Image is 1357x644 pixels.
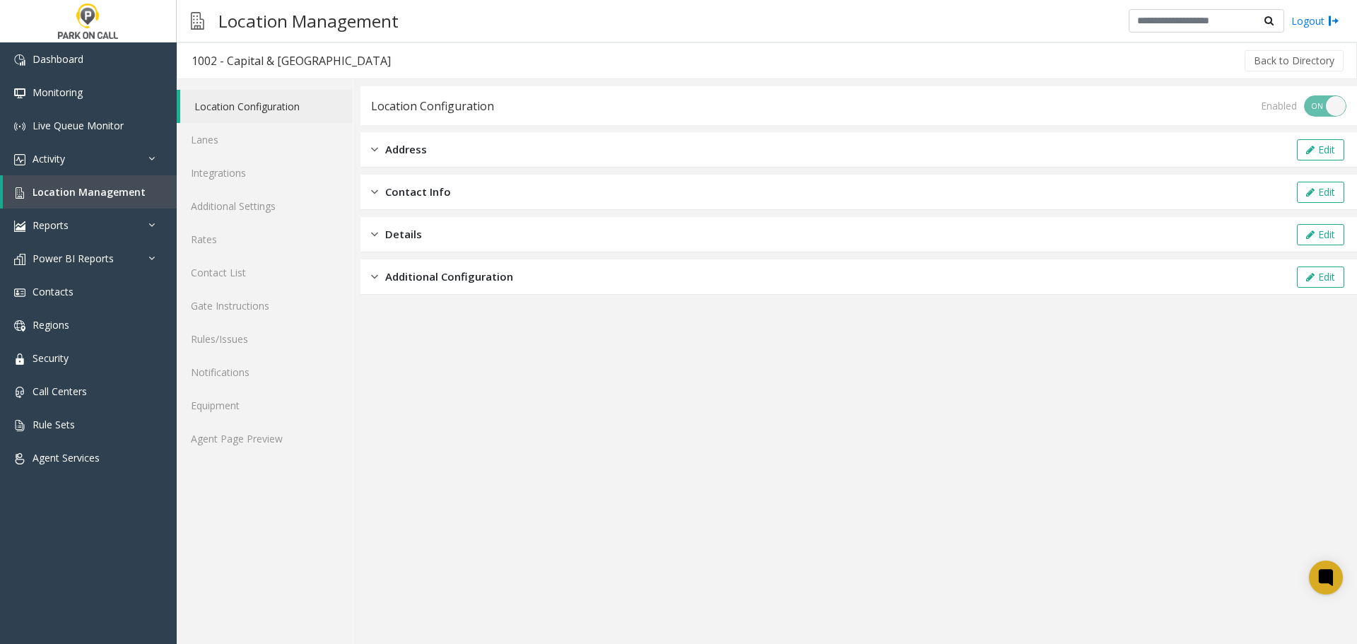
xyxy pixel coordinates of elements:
[33,285,74,298] span: Contacts
[1245,50,1344,71] button: Back to Directory
[177,289,353,322] a: Gate Instructions
[177,422,353,455] a: Agent Page Preview
[14,353,25,365] img: 'icon'
[3,175,177,209] a: Location Management
[33,86,83,99] span: Monitoring
[1297,224,1344,245] button: Edit
[385,226,422,242] span: Details
[177,123,353,156] a: Lanes
[14,453,25,464] img: 'icon'
[14,88,25,99] img: 'icon'
[177,389,353,422] a: Equipment
[1297,267,1344,288] button: Edit
[371,97,494,115] div: Location Configuration
[33,351,69,365] span: Security
[180,90,353,123] a: Location Configuration
[1291,13,1339,28] a: Logout
[33,218,69,232] span: Reports
[33,451,100,464] span: Agent Services
[177,156,353,189] a: Integrations
[1297,139,1344,160] button: Edit
[371,184,378,200] img: closed
[177,256,353,289] a: Contact List
[14,287,25,298] img: 'icon'
[1328,13,1339,28] img: logout
[33,318,69,332] span: Regions
[1297,182,1344,203] button: Edit
[385,184,451,200] span: Contact Info
[385,141,427,158] span: Address
[371,141,378,158] img: closed
[211,4,406,38] h3: Location Management
[14,254,25,265] img: 'icon'
[14,54,25,66] img: 'icon'
[371,269,378,285] img: closed
[33,385,87,398] span: Call Centers
[33,185,146,199] span: Location Management
[177,189,353,223] a: Additional Settings
[33,119,124,132] span: Live Queue Monitor
[14,187,25,199] img: 'icon'
[33,52,83,66] span: Dashboard
[177,322,353,356] a: Rules/Issues
[33,252,114,265] span: Power BI Reports
[191,4,204,38] img: pageIcon
[14,121,25,132] img: 'icon'
[371,226,378,242] img: closed
[14,221,25,232] img: 'icon'
[385,269,513,285] span: Additional Configuration
[33,418,75,431] span: Rule Sets
[14,420,25,431] img: 'icon'
[14,387,25,398] img: 'icon'
[177,356,353,389] a: Notifications
[177,223,353,256] a: Rates
[14,320,25,332] img: 'icon'
[14,154,25,165] img: 'icon'
[33,152,65,165] span: Activity
[192,52,391,70] div: 1002 - Capital & [GEOGRAPHIC_DATA]
[1261,98,1297,113] div: Enabled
